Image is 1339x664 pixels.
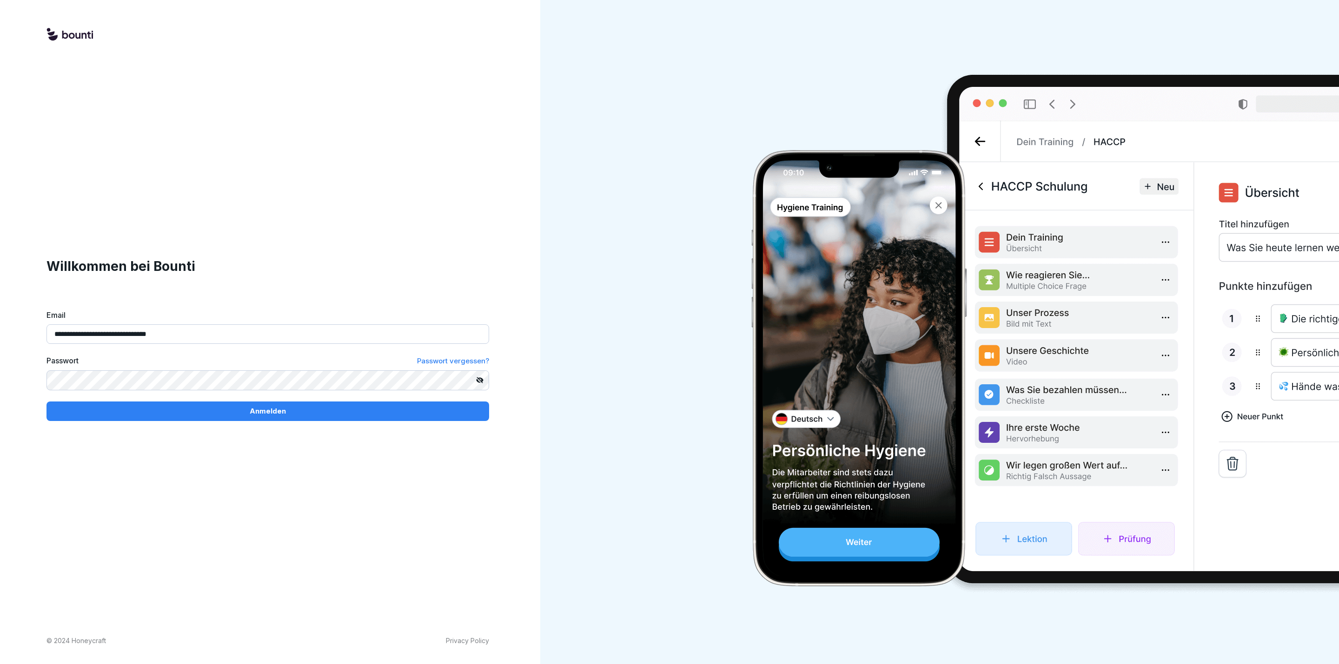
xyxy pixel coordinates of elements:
[46,28,93,42] img: logo.svg
[446,636,489,645] a: Privacy Policy
[46,256,489,276] h1: Willkommen bei Bounti
[417,355,489,367] a: Passwort vergessen?
[46,636,106,645] p: © 2024 Honeycraft
[46,401,489,421] button: Anmelden
[250,406,286,416] p: Anmelden
[417,356,489,365] span: Passwort vergessen?
[46,309,489,321] label: Email
[46,355,79,367] label: Passwort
